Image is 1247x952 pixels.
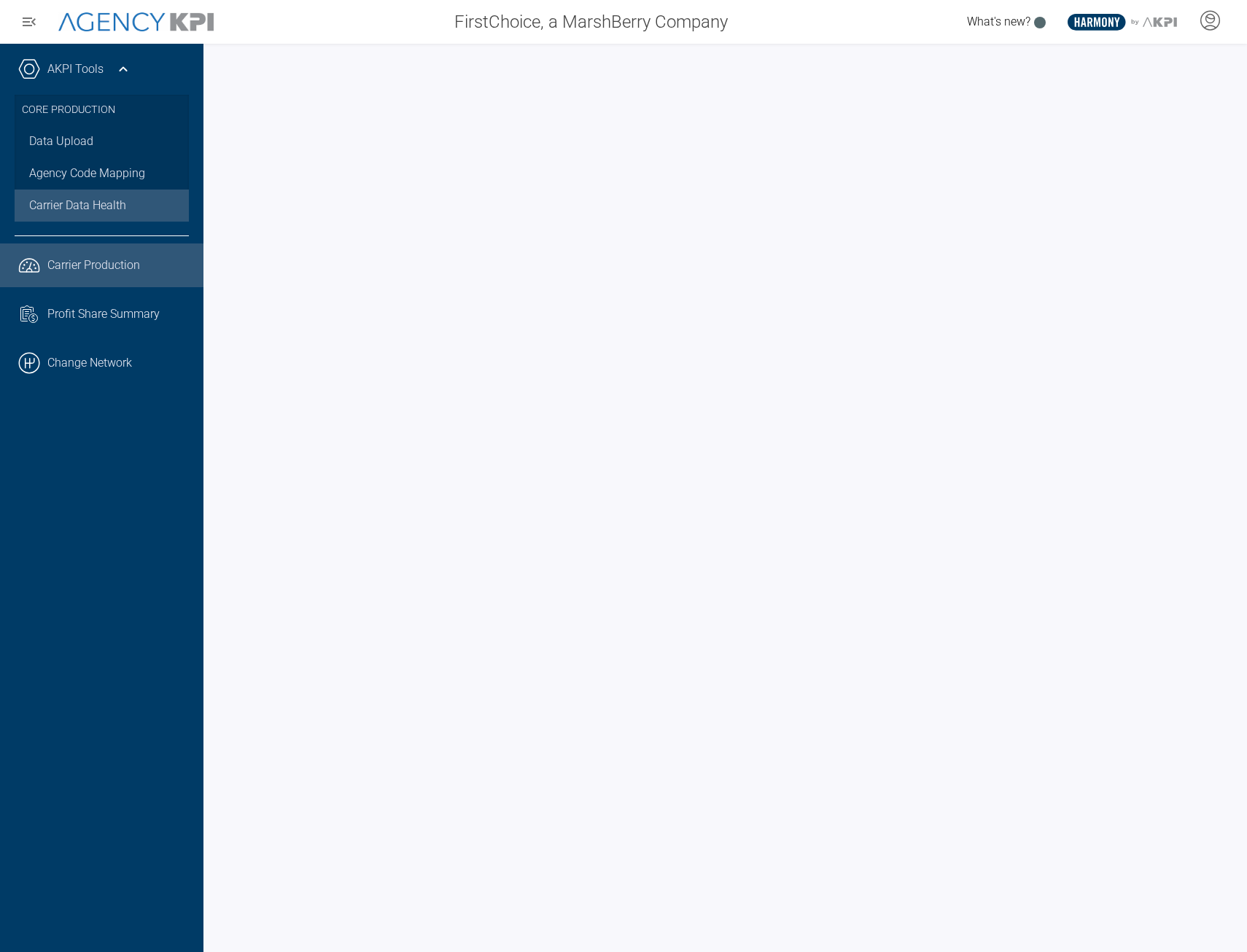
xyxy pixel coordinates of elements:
a: AKPI Tools [47,61,104,78]
a: Carrier Data Health [15,190,189,222]
img: AgencyKPI [58,12,214,32]
h3: Core Production [22,95,182,125]
span: Profit Share Summary [47,305,160,323]
a: Data Upload [15,125,189,157]
a: Agency Code Mapping [15,157,189,190]
span: Carrier Data Health [29,197,126,214]
span: Carrier Production [47,257,140,274]
span: What's new? [967,15,1030,28]
span: FirstChoice, a MarshBerry Company [454,9,728,35]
